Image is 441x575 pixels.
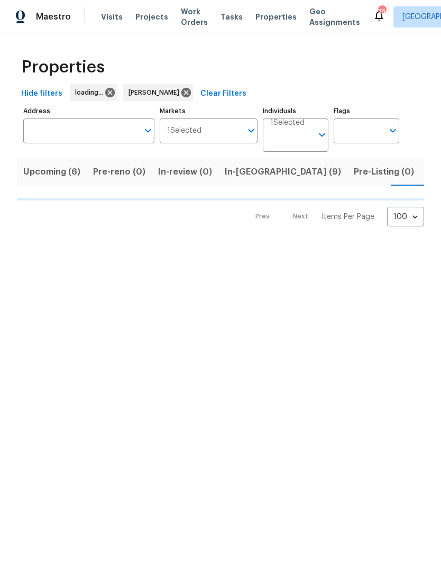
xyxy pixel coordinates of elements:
button: Open [141,123,155,138]
span: In-[GEOGRAPHIC_DATA] (9) [225,165,341,179]
button: Open [244,123,259,138]
button: Hide filters [17,84,67,104]
span: Clear Filters [200,87,246,101]
span: Properties [21,62,105,72]
span: Pre-Listing (0) [354,165,414,179]
span: Tasks [221,13,243,21]
span: Geo Assignments [309,6,360,28]
label: Individuals [263,108,328,114]
div: 100 [387,203,424,231]
div: loading... [70,84,117,101]
span: Upcoming (6) [23,165,80,179]
span: 1 Selected [270,118,305,127]
label: Flags [334,108,399,114]
span: [PERSON_NAME] [128,87,183,98]
label: Address [23,108,154,114]
span: Visits [101,12,123,22]
div: [PERSON_NAME] [123,84,193,101]
nav: Pagination Navigation [245,207,424,226]
div: 78 [378,6,385,17]
label: Markets [160,108,258,114]
span: Hide filters [21,87,62,101]
span: Work Orders [181,6,208,28]
button: Open [385,123,400,138]
span: Maestro [36,12,71,22]
button: Clear Filters [196,84,251,104]
button: Open [315,127,329,142]
span: Projects [135,12,168,22]
span: Pre-reno (0) [93,165,145,179]
span: In-review (0) [158,165,212,179]
p: Items Per Page [321,212,374,222]
span: 1 Selected [167,126,201,135]
span: loading... [75,87,107,98]
span: Properties [255,12,297,22]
